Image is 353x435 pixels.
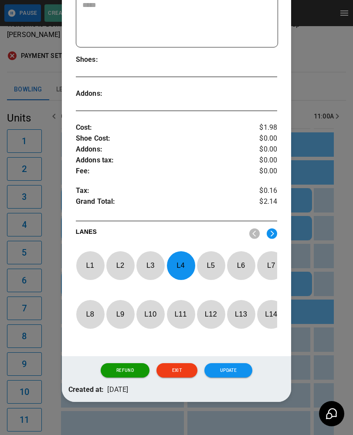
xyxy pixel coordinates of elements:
p: $0.00 [244,155,277,166]
img: right.svg [267,228,277,239]
p: Cost : [76,122,244,133]
p: Created at: [68,384,104,395]
p: Tax : [76,185,244,196]
p: L 6 [227,255,255,276]
button: Exit [156,363,197,378]
p: L 9 [106,304,135,324]
img: nav_left.svg [249,228,260,239]
p: Grand Total : [76,196,244,209]
p: $0.00 [244,133,277,144]
button: Refund [101,363,149,378]
p: L 14 [257,304,285,324]
p: L 12 [197,304,225,324]
p: Shoe Cost : [76,133,244,144]
p: L 3 [136,255,165,276]
p: $0.00 [244,166,277,177]
p: $0.16 [244,185,277,196]
p: LANES [76,227,243,239]
p: Addons tax : [76,155,244,166]
p: Addons : [76,88,126,99]
p: Shoes : [76,54,126,65]
p: $0.00 [244,144,277,155]
p: Addons : [76,144,244,155]
p: L 4 [166,255,195,276]
p: L 11 [166,304,195,324]
p: L 5 [197,255,225,276]
p: L 10 [136,304,165,324]
p: $2.14 [244,196,277,209]
p: Fee : [76,166,244,177]
p: L 2 [106,255,135,276]
p: L 8 [76,304,105,324]
p: $1.98 [244,122,277,133]
button: Update [204,363,252,378]
p: L 1 [76,255,105,276]
p: L 7 [257,255,285,276]
p: [DATE] [107,384,128,395]
p: L 13 [227,304,255,324]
